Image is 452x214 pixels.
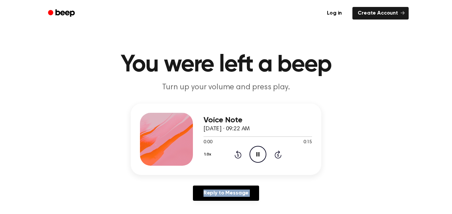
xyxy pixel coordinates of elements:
button: 1.0x [203,149,213,160]
p: Turn up your volume and press play. [99,82,353,93]
span: [DATE] · 09:22 AM [203,126,250,132]
span: 0:00 [203,139,212,146]
h3: Voice Note [203,116,312,125]
h1: You were left a beep [57,53,395,77]
a: Beep [43,7,81,20]
a: Log in [320,6,348,21]
a: Create Account [352,7,409,20]
a: Reply to Message [193,186,259,201]
span: 0:15 [303,139,312,146]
